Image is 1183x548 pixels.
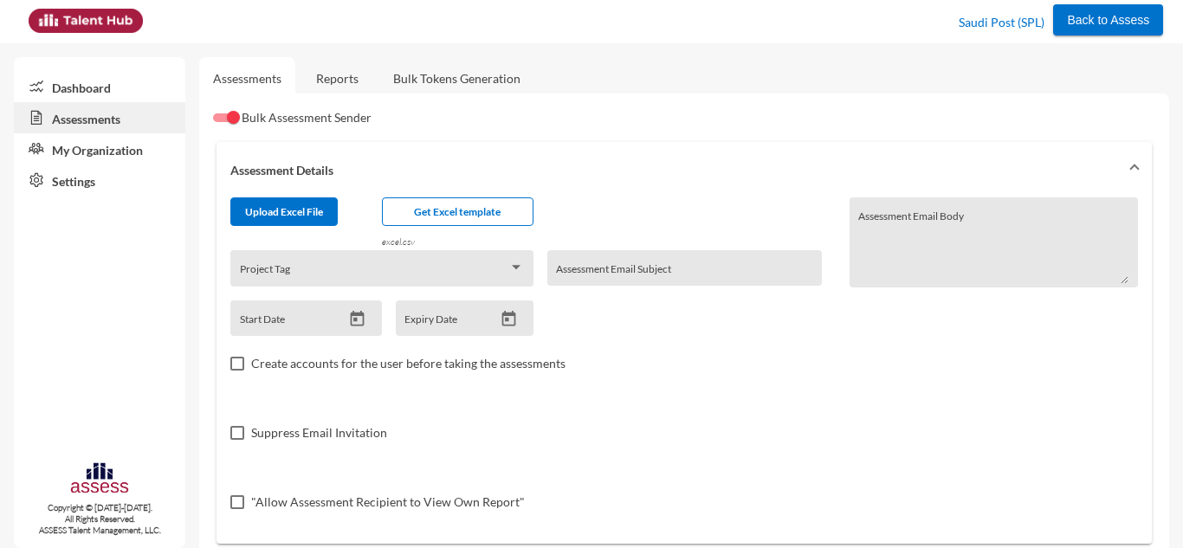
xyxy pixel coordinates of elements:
a: Back to Assess [1053,9,1163,28]
a: Reports [302,57,372,100]
a: Dashboard [14,71,185,102]
span: Create accounts for the user before taking the assessments [251,353,566,374]
button: Get Excel template [382,197,533,226]
p: excel.csv [382,226,533,250]
span: Bulk Assessment Sender [242,107,372,128]
span: Get Excel template [414,205,501,218]
mat-panel-title: Assessment Details [230,163,1117,177]
a: Bulk Tokens Generation [379,57,534,100]
button: Upload Excel File [230,197,338,226]
a: Assessments [213,71,281,86]
span: Upload Excel File [245,205,323,218]
a: Assessments [14,102,185,133]
mat-expansion-panel-header: Assessment Details [217,142,1152,197]
a: My Organization [14,133,185,164]
button: Back to Assess [1053,4,1163,35]
button: Open calendar [494,310,524,328]
a: Settings [14,164,185,196]
p: Saudi Post (SPL) [959,9,1044,36]
img: assesscompany-logo.png [69,461,129,498]
p: Copyright © [DATE]-[DATE]. All Rights Reserved. ASSESS Talent Management, LLC. [14,502,185,536]
span: Back to Assess [1067,13,1149,27]
span: "Allow Assessment Recipient to View Own Report" [251,492,525,513]
div: Assessment Details [217,197,1152,544]
button: Open calendar [342,310,372,328]
span: Suppress Email Invitation [251,422,387,443]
